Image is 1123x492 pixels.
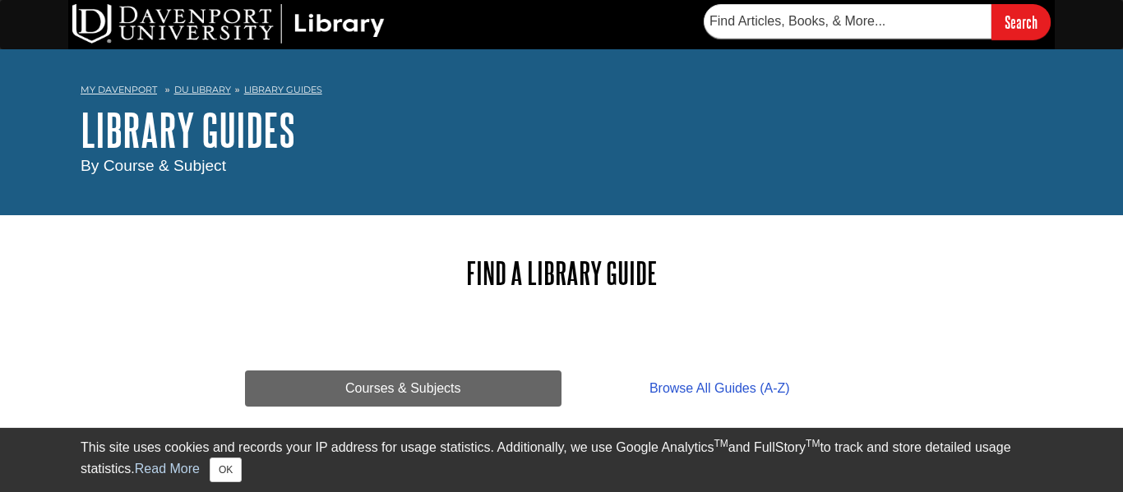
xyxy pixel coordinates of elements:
[991,4,1051,39] input: Search
[704,4,1051,39] form: Searches DU Library's articles, books, and more
[174,84,231,95] a: DU Library
[81,154,1042,178] div: By Course & Subject
[210,458,242,482] button: Close
[806,438,820,449] sup: TM
[244,84,322,95] a: Library Guides
[561,370,878,407] a: Browse All Guides (A-Z)
[714,438,728,449] sup: TM
[81,79,1042,105] nav: breadcrumb
[81,438,1042,482] div: This site uses cookies and records your IP address for usage statistics. Additionally, we use Goo...
[72,4,385,44] img: DU Library
[81,83,157,97] a: My Davenport
[245,370,561,407] a: Courses & Subjects
[704,4,991,39] input: Find Articles, Books, & More...
[81,105,1042,154] h1: Library Guides
[135,462,200,476] a: Read More
[245,256,878,290] h2: Find a Library Guide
